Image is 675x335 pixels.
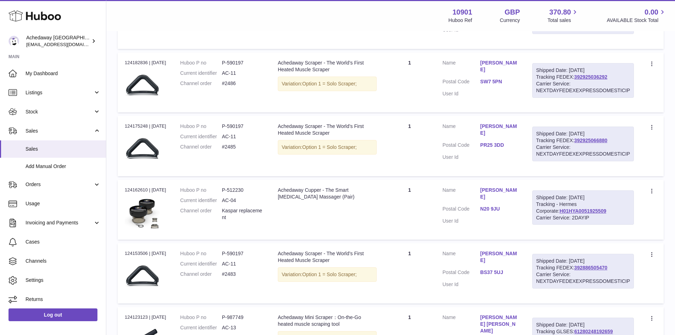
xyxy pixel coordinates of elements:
[26,258,101,264] span: Channels
[302,272,357,277] span: Option 1 = Solo Scraper;
[278,187,377,200] div: Achedaway Cupper - The Smart [MEDICAL_DATA] Massager (Pair)
[180,197,222,204] dt: Current identifier
[536,80,630,94] div: Carrier Service: NEXTDAYFEDEXEXPRESSDOMESTICIP
[26,239,101,245] span: Cases
[222,80,264,87] dd: #2486
[574,329,613,334] a: 61280248192659
[536,271,630,285] div: Carrier Service: NEXTDAYFEDEXEXPRESSDOMESTICIP
[9,36,19,46] img: admin@newpb.co.uk
[180,133,222,140] dt: Current identifier
[443,123,480,138] dt: Name
[180,271,222,278] dt: Channel order
[559,208,606,214] a: H01HYA0051925509
[26,181,93,188] span: Orders
[180,80,222,87] dt: Channel order
[222,250,264,257] dd: P-590197
[278,250,377,264] div: Achedaway Scraper - The World’s First Heated Muscle Scraper
[443,250,480,266] dt: Name
[536,322,630,328] div: Shipped Date: [DATE]
[125,132,160,167] img: Achedaway-Muscle-Scraper.png
[532,63,634,98] div: Tracking FEDEX:
[443,281,480,288] dt: User Id
[26,70,101,77] span: My Dashboard
[180,70,222,77] dt: Current identifier
[480,60,518,73] a: [PERSON_NAME]
[26,41,104,47] span: [EMAIL_ADDRESS][DOMAIN_NAME]
[125,314,166,320] div: 124123123 | [DATE]
[532,190,634,225] div: Tracking - Hermes Corporate:
[278,140,377,155] div: Variation:
[26,200,101,207] span: Usage
[443,206,480,214] dt: Postal Code
[125,187,166,193] div: 124162610 | [DATE]
[480,123,518,136] a: [PERSON_NAME]
[222,271,264,278] dd: #2483
[180,60,222,66] dt: Huboo P no
[222,324,264,331] dd: AC-13
[9,308,97,321] a: Log out
[443,78,480,87] dt: Postal Code
[574,265,607,270] a: 392886505470
[125,60,166,66] div: 124182836 | [DATE]
[384,116,435,176] td: 1
[449,17,472,24] div: Huboo Ref
[222,70,264,77] dd: AC-11
[26,89,93,96] span: Listings
[26,219,93,226] span: Invoicing and Payments
[180,324,222,331] dt: Current identifier
[302,81,357,86] span: Option 1 = Solo Scraper;
[222,123,264,130] dd: P-590197
[443,218,480,224] dt: User Id
[180,123,222,130] dt: Huboo P no
[536,67,630,74] div: Shipped Date: [DATE]
[26,146,101,152] span: Sales
[443,142,480,150] dt: Postal Code
[443,154,480,161] dt: User Id
[536,258,630,264] div: Shipped Date: [DATE]
[480,250,518,264] a: [PERSON_NAME]
[452,7,472,17] strong: 10901
[549,7,571,17] span: 370.80
[480,187,518,200] a: [PERSON_NAME]
[302,144,357,150] span: Option 1 = Solo Scraper;
[222,314,264,321] dd: P-987749
[574,74,607,80] a: 392925036292
[500,17,520,24] div: Currency
[645,7,658,17] span: 0.00
[384,180,435,240] td: 1
[125,68,160,104] img: Achedaway-Muscle-Scraper.png
[180,314,222,321] dt: Huboo P no
[480,206,518,212] a: N20 9JU
[180,250,222,257] dt: Huboo P no
[26,34,90,48] div: Achedaway [GEOGRAPHIC_DATA]
[278,77,377,91] div: Variation:
[480,142,518,149] a: PR25 3DD
[125,259,160,295] img: Achedaway-Muscle-Scraper.png
[278,60,377,73] div: Achedaway Scraper - The World’s First Heated Muscle Scraper
[222,197,264,204] dd: AC-04
[180,207,222,221] dt: Channel order
[574,138,607,143] a: 392925066880
[222,187,264,194] dd: P-512230
[480,314,518,334] a: [PERSON_NAME] [PERSON_NAME]
[607,7,666,24] a: 0.00 AVAILABLE Stock Total
[384,243,435,303] td: 1
[222,207,264,221] dd: Kaspar replacement
[125,250,166,257] div: 124153506 | [DATE]
[536,214,630,221] div: Carrier Service: 2DAYIP
[222,261,264,267] dd: AC-11
[547,17,579,24] span: Total sales
[26,163,101,170] span: Add Manual Order
[443,60,480,75] dt: Name
[532,254,634,289] div: Tracking FEDEX:
[180,187,222,194] dt: Huboo P no
[26,277,101,284] span: Settings
[125,123,166,129] div: 124175248 | [DATE]
[26,296,101,303] span: Returns
[505,7,520,17] strong: GBP
[222,60,264,66] dd: P-590197
[443,269,480,278] dt: Postal Code
[480,269,518,276] a: BS37 5UJ
[180,261,222,267] dt: Current identifier
[222,133,264,140] dd: AC-11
